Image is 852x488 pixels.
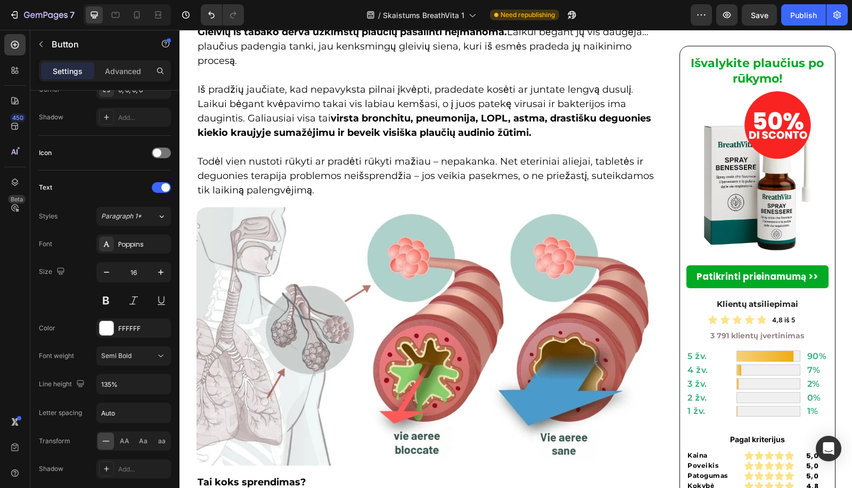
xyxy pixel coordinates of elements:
[507,349,552,360] h2: 3 žv.
[39,212,58,221] div: Styles
[378,10,381,21] span: /
[96,207,171,226] button: Paragraph 1*
[627,421,640,431] strong: 5,0
[627,451,640,461] strong: 4,8
[39,112,63,122] div: Shadow
[508,452,535,460] strong: Kokybė
[39,408,82,418] div: Letter spacing
[118,324,168,334] div: FFFFFF
[118,113,168,123] div: Add...
[120,436,129,446] span: AA
[508,421,528,429] strong: Kaina
[39,323,55,333] div: Color
[52,38,142,51] p: Button
[627,349,649,360] h2: 2%
[507,363,552,373] h2: 2 žv.
[39,436,70,446] div: Transform
[4,4,79,26] button: 7
[517,240,638,253] strong: Patikrinti prieinamumą >>
[101,352,132,360] span: Semi Bold
[627,321,649,332] h2: 90%
[627,441,640,451] strong: 5,0
[139,436,148,446] span: Aa
[790,10,817,21] div: Publish
[96,346,171,365] button: Semi Bold
[627,376,649,387] h2: 1%
[556,375,622,389] img: gempages_578032762192134844-2fc8b505-efc8-40cd-94fc-e697bbbff89c.webp
[501,10,555,20] span: Need republishing
[742,4,777,26] button: Save
[508,432,539,440] strong: Poveikis
[18,110,484,168] p: Todėl vien nustoti rūkyti ar pradėti rūkyti mažiau – nepakanka. Net eteriniai aliejai, tabletės i...
[531,301,625,311] strong: 3 791 klientų įvertinimas
[556,320,622,334] img: gempages_578032762192134844-e2d6a2ab-b760-4135-a793-aba383b49b6d.webp
[556,347,622,361] img: gempages_578032762192134844-f5a724be-4543-4a04-87ef-b88b1e4b4eab.webp
[39,239,52,249] div: Font
[383,10,464,21] span: Skaistums BreathVita 1
[105,66,141,77] p: Advanced
[508,442,548,450] strong: Patogumas
[70,9,75,21] p: 7
[537,269,619,279] strong: Klientų atsiliepimai
[507,235,649,258] a: Patikrinti prieinamumą >>
[556,334,622,347] img: gempages_578032762192134844-556c8fcd-cff6-464d-940a-5c4c113e197c.webp
[18,446,127,458] strong: Tai koks sprendimas?
[101,212,142,221] span: Paragraph 1*
[201,4,244,26] div: Undo/Redo
[97,403,170,422] input: Auto
[97,375,170,394] input: Auto
[53,66,83,77] p: Settings
[627,363,649,373] h2: 0%
[8,195,26,204] div: Beta
[179,30,852,488] iframe: Design area
[592,285,649,296] h2: 4,8 iš 5
[507,335,552,346] h2: 4 žv.
[39,265,67,279] div: Size
[556,361,622,375] img: gempages_578032762192134844-881b0d1b-ca1c-47a7-9e15-999ebd9ad393.webp
[511,26,644,56] strong: Išvalykite plaučius po rūkymo!
[507,376,552,387] h2: 1 žv.
[39,464,63,474] div: Shadow
[39,351,74,361] div: Font weight
[627,335,649,346] h2: 7%
[18,38,484,110] p: Iš pradžių jaučiate, kad nepavyksta pilnai įkvėpti, pradedate kosėti ar juntate lengvą dusulį. La...
[158,436,166,446] span: aa
[18,83,472,109] strong: virsta bronchitu, pneumonija, LOPL, astma, drastišku deguonies kiekio kraujyje sumažėjimu ir beve...
[551,405,605,414] strong: Pagal kriterijus
[10,113,26,122] div: 450
[521,60,635,227] img: gempages_578032762192134844-8f795d09-849e-4b18-b9b6-f57387d0bfcd.webp
[781,4,826,26] button: Publish
[627,431,640,441] strong: 5,0
[751,11,768,20] span: Save
[39,183,52,192] div: Text
[17,177,485,436] img: gempages_578032762192134844-283ccd62-8a40-4e5f-a2ac-065ab015729c.webp
[118,465,168,474] div: Add...
[816,436,841,461] div: Open Intercom Messenger
[507,321,552,332] h2: 5 žv.
[118,240,168,249] div: Poppins
[39,148,52,158] div: Icon
[39,377,87,392] div: Line height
